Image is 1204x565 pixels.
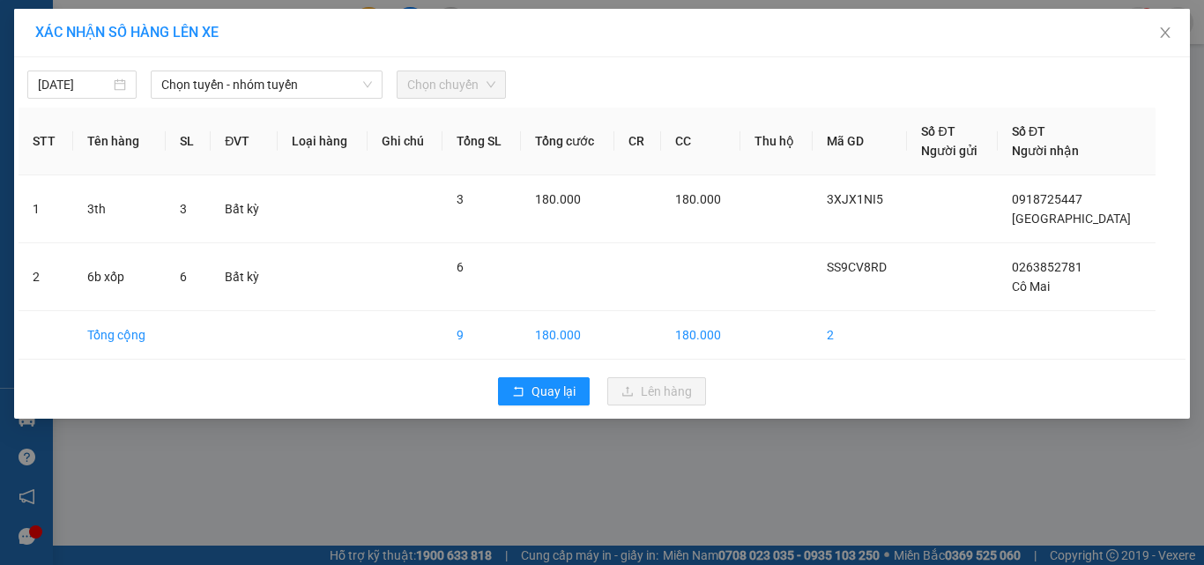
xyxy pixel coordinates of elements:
[614,108,661,175] th: CR
[1012,124,1045,138] span: Số ĐT
[675,192,721,206] span: 180.000
[19,175,73,243] td: 1
[180,202,187,216] span: 3
[166,108,211,175] th: SL
[38,75,110,94] input: 15/10/2025
[498,377,590,405] button: rollbackQuay lại
[827,192,883,206] span: 3XJX1NI5
[442,108,521,175] th: Tổng SL
[442,311,521,360] td: 9
[531,382,576,401] span: Quay lại
[740,108,813,175] th: Thu hộ
[73,243,166,311] td: 6b xốp
[1012,212,1131,226] span: [GEOGRAPHIC_DATA]
[535,192,581,206] span: 180.000
[368,108,443,175] th: Ghi chú
[1012,260,1082,274] span: 0263852781
[921,124,955,138] span: Số ĐT
[521,311,614,360] td: 180.000
[921,144,977,158] span: Người gửi
[1012,144,1079,158] span: Người nhận
[1012,192,1082,206] span: 0918725447
[73,108,166,175] th: Tên hàng
[1141,9,1190,58] button: Close
[661,108,740,175] th: CC
[457,192,464,206] span: 3
[211,243,278,311] td: Bất kỳ
[180,270,187,284] span: 6
[35,24,219,41] span: XÁC NHẬN SỐ HÀNG LÊN XE
[457,260,464,274] span: 6
[73,175,166,243] td: 3th
[362,79,373,90] span: down
[521,108,614,175] th: Tổng cước
[211,108,278,175] th: ĐVT
[512,385,524,399] span: rollback
[813,311,907,360] td: 2
[19,108,73,175] th: STT
[1012,279,1050,294] span: Cô Mai
[827,260,887,274] span: SS9CV8RD
[161,71,372,98] span: Chọn tuyến - nhóm tuyến
[19,243,73,311] td: 2
[813,108,907,175] th: Mã GD
[607,377,706,405] button: uploadLên hàng
[73,311,166,360] td: Tổng cộng
[278,108,368,175] th: Loại hàng
[407,71,495,98] span: Chọn chuyến
[661,311,740,360] td: 180.000
[211,175,278,243] td: Bất kỳ
[1158,26,1172,40] span: close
